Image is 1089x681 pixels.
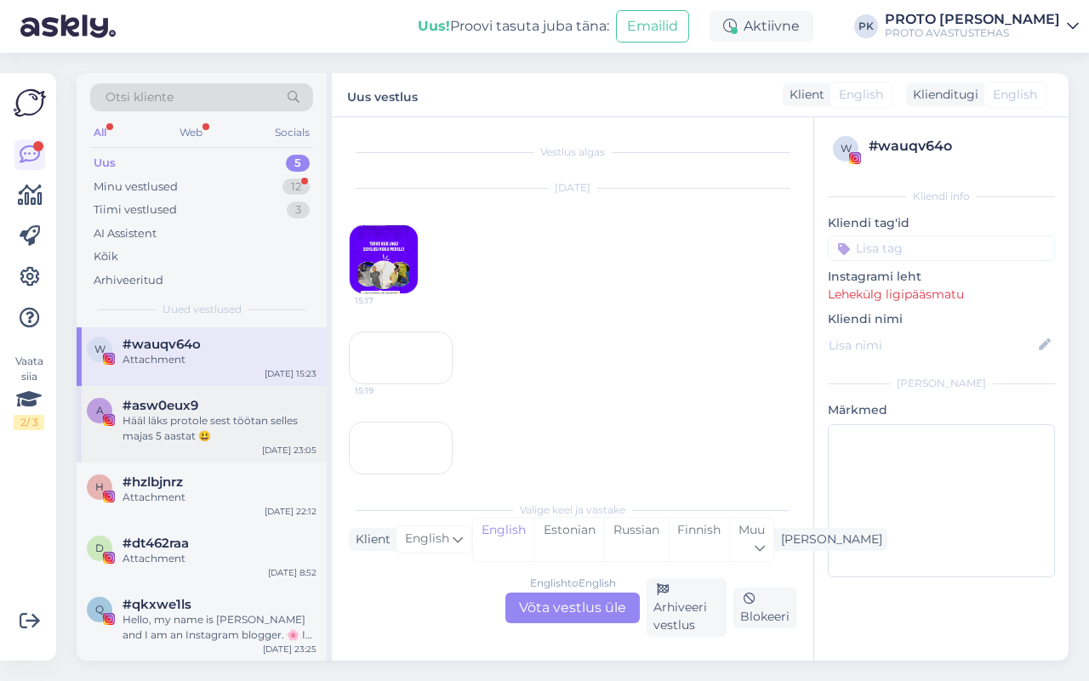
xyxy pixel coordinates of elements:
[839,86,883,104] span: English
[271,122,313,144] div: Socials
[869,136,1050,156] div: # wauqv64o
[355,384,419,397] span: 15:19
[347,83,418,106] label: Uus vestlus
[349,180,796,196] div: [DATE]
[123,398,198,413] span: #asw0eux9
[885,13,1079,40] a: PROTO [PERSON_NAME]PROTO AVASTUSTEHAS
[829,336,1035,355] input: Lisa nimi
[828,236,1055,261] input: Lisa tag
[95,603,104,616] span: q
[350,225,418,293] img: attachment
[265,505,316,518] div: [DATE] 22:12
[123,352,316,367] div: Attachment
[505,593,640,623] div: Võta vestlus üle
[828,376,1055,391] div: [PERSON_NAME]
[783,86,824,104] div: Klient
[94,201,177,218] div: Tiimi vestlused
[349,145,796,160] div: Vestlus algas
[828,214,1055,232] p: Kliendi tag'id
[418,16,609,37] div: Proovi tasuta juba täna:
[828,189,1055,204] div: Kliendi info
[90,122,110,144] div: All
[94,248,118,265] div: Kõik
[349,502,796,518] div: Valige keel ja vastake
[96,404,104,417] span: a
[95,480,104,493] span: h
[94,272,163,289] div: Arhiveeritud
[349,531,391,548] div: Klient
[647,578,727,637] div: Arhiveeri vestlus
[268,566,316,579] div: [DATE] 8:52
[94,179,178,196] div: Minu vestlused
[123,474,183,490] span: #hzlbjnrz
[774,531,882,548] div: [PERSON_NAME]
[123,490,316,505] div: Attachment
[286,155,310,172] div: 5
[162,302,242,317] span: Uued vestlused
[530,576,616,591] div: English to English
[854,14,878,38] div: PK
[123,597,191,612] span: #qkxwe1ls
[906,86,978,104] div: Klienditugi
[123,536,189,551] span: #dt462raa
[841,142,852,155] span: w
[828,310,1055,328] p: Kliendi nimi
[176,122,206,144] div: Web
[262,444,316,457] div: [DATE] 23:05
[418,18,450,34] b: Uus!
[123,551,316,566] div: Attachment
[94,155,116,172] div: Uus
[828,401,1055,419] p: Märkmed
[105,88,174,106] span: Otsi kliente
[473,518,534,561] div: English
[616,10,689,43] button: Emailid
[885,26,1060,40] div: PROTO AVASTUSTEHAS
[282,179,310,196] div: 12
[710,11,813,42] div: Aktiivne
[265,367,316,380] div: [DATE] 15:23
[287,201,310,218] div: 3
[263,643,316,655] div: [DATE] 23:25
[123,337,201,352] span: #wauqv64o
[733,587,796,628] div: Blokeeri
[885,13,1060,26] div: PROTO [PERSON_NAME]
[14,415,44,430] div: 2 / 3
[94,343,105,355] span: w
[355,474,419,487] span: 15:23
[668,518,729,561] div: Finnish
[94,225,157,242] div: AI Assistent
[14,354,44,430] div: Vaata siia
[604,518,668,561] div: Russian
[123,612,316,643] div: Hello, my name is [PERSON_NAME] and I am an Instagram blogger. 🌸 I share tips on interesting rest...
[828,268,1055,286] p: Instagrami leht
[14,87,46,119] img: Askly Logo
[123,413,316,444] div: Hääl läks protole sest töötan selles majas 5 aastat 😃
[993,86,1037,104] span: English
[828,286,1055,304] p: Lehekülg ligipääsmatu
[738,522,765,537] span: Muu
[355,294,419,307] span: 15:17
[534,518,604,561] div: Estonian
[405,530,449,548] span: English
[95,542,104,554] span: d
